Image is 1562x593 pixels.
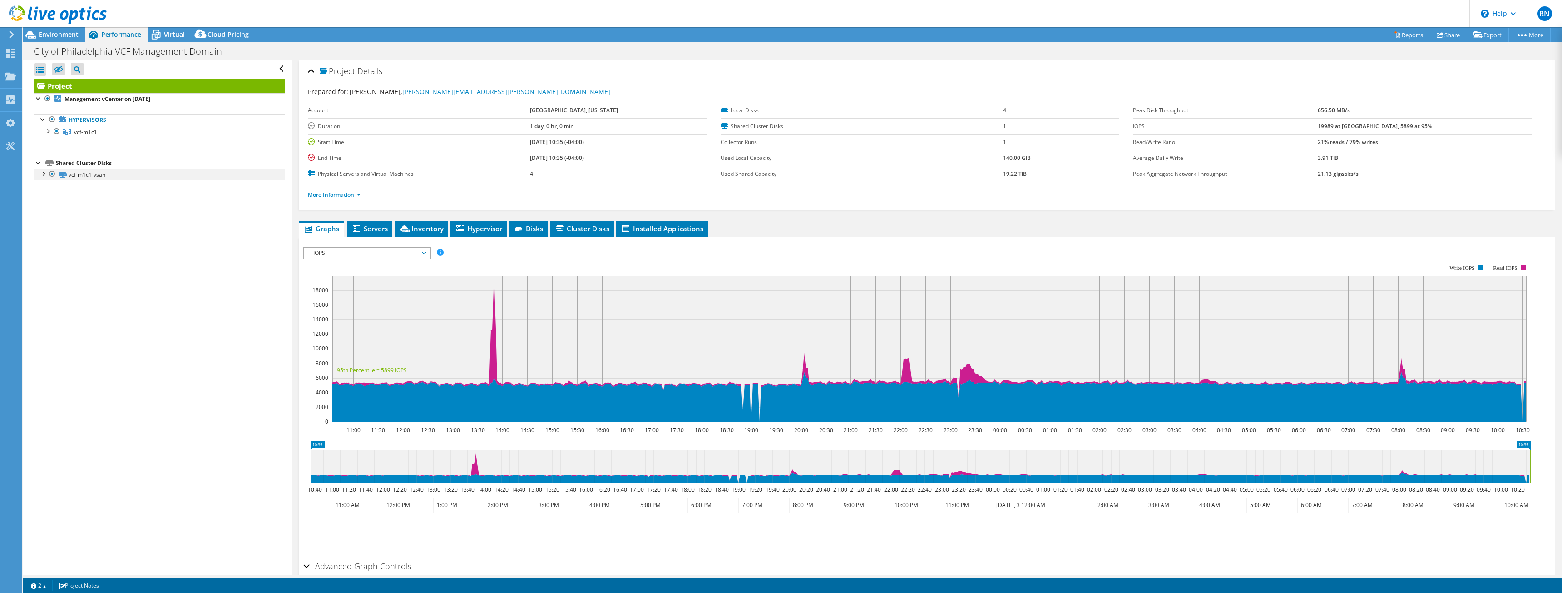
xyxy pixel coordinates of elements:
[528,486,542,493] text: 15:00
[715,486,729,493] text: 18:40
[337,366,407,374] text: 95th Percentile = 5899 IOPS
[421,426,435,434] text: 12:30
[357,65,382,76] span: Details
[39,30,79,39] span: Environment
[455,224,502,233] span: Hypervisor
[308,486,322,493] text: 10:40
[1256,486,1270,493] text: 05:20
[545,426,559,434] text: 15:00
[303,224,339,233] span: Graphs
[325,486,339,493] text: 11:00
[944,426,958,434] text: 23:00
[968,426,982,434] text: 23:30
[1003,486,1017,493] text: 00:20
[579,486,593,493] text: 16:00
[371,426,385,434] text: 11:30
[1189,486,1203,493] text: 04:00
[164,30,185,39] span: Virtual
[376,486,390,493] text: 12:00
[316,389,328,396] text: 4000
[308,138,529,147] label: Start Time
[867,486,881,493] text: 21:40
[721,154,1003,163] label: Used Local Capacity
[1318,154,1338,162] b: 3.91 TiB
[595,426,609,434] text: 16:00
[816,486,830,493] text: 20:40
[630,486,644,493] text: 17:00
[494,486,509,493] text: 14:20
[993,426,1007,434] text: 00:00
[748,486,762,493] text: 19:20
[1003,106,1006,114] b: 4
[402,87,610,96] a: [PERSON_NAME][EMAIL_ADDRESS][PERSON_NAME][DOMAIN_NAME]
[1318,138,1378,146] b: 21% reads / 79% writes
[1223,486,1237,493] text: 04:40
[312,344,328,352] text: 10000
[833,486,847,493] text: 21:00
[720,426,734,434] text: 18:30
[1070,486,1084,493] text: 01:40
[316,359,328,367] text: 8000
[101,30,141,39] span: Performance
[1516,426,1530,434] text: 10:30
[520,426,534,434] text: 14:30
[596,486,610,493] text: 16:20
[554,224,609,233] span: Cluster Disks
[312,286,328,294] text: 18000
[664,486,678,493] text: 17:40
[471,426,485,434] text: 13:30
[460,486,475,493] text: 13:40
[1460,486,1474,493] text: 09:20
[1318,106,1350,114] b: 656.50 MB/s
[511,486,525,493] text: 14:40
[1375,486,1389,493] text: 07:40
[351,224,388,233] span: Servers
[1133,138,1317,147] label: Read/Write Ratio
[1387,28,1430,42] a: Reports
[1318,122,1432,130] b: 19989 at [GEOGRAPHIC_DATA], 5899 at 95%
[1290,486,1305,493] text: 06:00
[1537,6,1552,21] span: RN
[986,486,1000,493] text: 00:00
[1409,486,1423,493] text: 08:20
[320,67,355,76] span: Project
[645,426,659,434] text: 17:00
[25,580,53,591] a: 2
[732,486,746,493] text: 19:00
[308,154,529,163] label: End Time
[1172,486,1186,493] text: 03:40
[342,486,356,493] text: 11:20
[1466,426,1480,434] text: 09:30
[530,138,584,146] b: [DATE] 10:35 (-04:00)
[514,224,543,233] span: Disks
[620,426,634,434] text: 16:30
[570,426,584,434] text: 15:30
[1392,486,1406,493] text: 08:00
[530,122,574,130] b: 1 day, 0 hr, 0 min
[562,486,576,493] text: 15:40
[308,122,529,131] label: Duration
[721,138,1003,147] label: Collector Runs
[1491,426,1505,434] text: 10:00
[782,486,796,493] text: 20:00
[346,426,361,434] text: 11:00
[74,128,97,136] span: vcf-m1c1
[721,169,1003,179] label: Used Shared Capacity
[309,248,425,259] span: IOPS
[621,224,703,233] span: Installed Applications
[1267,426,1281,434] text: 05:30
[670,426,684,434] text: 17:30
[1426,486,1440,493] text: 08:40
[1493,265,1518,271] text: Read IOPS
[1508,28,1551,42] a: More
[1104,486,1118,493] text: 02:20
[1206,486,1220,493] text: 04:20
[1467,28,1509,42] a: Export
[1391,426,1405,434] text: 08:00
[1018,426,1032,434] text: 00:30
[1292,426,1306,434] text: 06:00
[1003,154,1031,162] b: 140.00 GiB
[396,426,410,434] text: 12:00
[426,486,440,493] text: 13:00
[1192,426,1206,434] text: 04:00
